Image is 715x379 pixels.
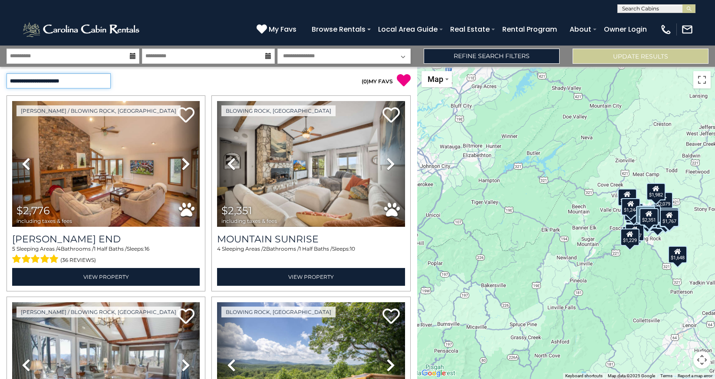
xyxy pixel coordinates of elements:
a: Add to favorites [382,307,400,326]
span: including taxes & fees [221,218,277,224]
a: About [565,22,596,37]
h3: Moss End [12,233,200,245]
div: $1,431 [660,209,679,227]
span: 5 [12,245,15,252]
img: thumbnail_163280322.jpeg [12,101,200,227]
a: View Property [217,268,405,286]
span: Map data ©2025 Google [608,373,655,378]
button: Change map style [422,71,452,87]
span: 4 [217,245,221,252]
a: (0)MY FAVS [362,78,393,85]
a: Open this area in Google Maps (opens a new window) [419,368,448,379]
a: Mountain Sunrise [217,233,405,245]
span: $2,776 [16,204,50,217]
a: Owner Login [600,22,651,37]
a: Add to favorites [177,307,194,326]
a: View Property [12,268,200,286]
div: $2,351 [639,208,659,225]
span: $2,351 [221,204,252,217]
a: Browse Rentals [307,22,370,37]
a: Local Area Guide [374,22,442,37]
img: phone-regular-white.png [660,23,672,36]
a: Terms (opens in new tab) [660,373,672,378]
div: $1,244 [621,198,640,216]
div: $2,079 [654,192,673,209]
a: Blowing Rock, [GEOGRAPHIC_DATA] [221,307,336,317]
div: $1,982 [646,183,666,200]
span: (36 reviews) [60,255,96,266]
span: 10 [350,245,355,252]
button: Update Results [573,49,708,64]
span: 1 Half Baths / [299,245,332,252]
a: Rental Program [498,22,561,37]
img: mail-regular-white.png [681,23,693,36]
span: 1 Half Baths / [94,245,127,252]
a: Real Estate [446,22,494,37]
a: Add to favorites [382,106,400,125]
a: [PERSON_NAME] End [12,233,200,245]
span: My Favs [269,24,297,35]
span: Map [428,75,443,84]
span: including taxes & fees [16,218,72,224]
button: Toggle fullscreen view [693,71,711,88]
a: [PERSON_NAME] / Blowing Rock, [GEOGRAPHIC_DATA] [16,105,181,116]
img: White-1-2.png [22,21,142,38]
img: Google [419,368,448,379]
div: $1,972 [642,206,661,223]
a: Blowing Rock, [GEOGRAPHIC_DATA] [221,105,336,116]
a: Refine Search Filters [424,49,560,64]
div: $1,229 [620,229,639,246]
span: ( ) [362,78,369,85]
span: 4 [57,245,61,252]
div: $1,754 [659,208,679,225]
span: 0 [363,78,367,85]
a: Report a map error [678,373,712,378]
img: thumbnail_169529931.jpeg [217,101,405,227]
a: My Favs [257,24,299,35]
div: $2,776 [636,206,655,223]
div: $1,564 [618,189,637,206]
span: 2 [263,245,266,252]
button: Map camera controls [693,351,711,369]
a: [PERSON_NAME] / Blowing Rock, [GEOGRAPHIC_DATA] [16,307,181,317]
div: $1,767 [660,209,679,227]
div: $1,648 [668,246,687,263]
div: $1,987 [625,224,644,241]
div: Sleeping Areas / Bathrooms / Sleeps: [217,245,405,266]
span: 16 [145,245,149,252]
div: Sleeping Areas / Bathrooms / Sleeps: [12,245,200,266]
button: Keyboard shortcuts [565,373,603,379]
